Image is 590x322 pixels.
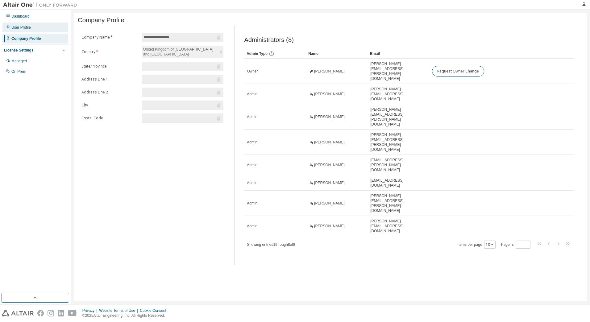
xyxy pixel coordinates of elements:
span: [PERSON_NAME][EMAIL_ADDRESS][PERSON_NAME][DOMAIN_NAME] [370,61,426,81]
span: [PERSON_NAME] [314,114,345,119]
div: Dashboard [11,14,30,19]
span: Admin [247,114,257,119]
span: [PERSON_NAME][EMAIL_ADDRESS][PERSON_NAME][DOMAIN_NAME] [370,132,426,152]
span: [PERSON_NAME] [314,163,345,167]
span: Admin [247,180,257,185]
span: Page n. [501,241,530,249]
div: United Kingdom of [GEOGRAPHIC_DATA] and [GEOGRAPHIC_DATA] [142,46,223,58]
img: linkedin.svg [58,310,64,316]
label: Postal Code [81,116,138,121]
div: License Settings [4,48,33,53]
span: Items per page [458,241,496,249]
span: Showing entries 1 through 8 of 8 [247,242,295,247]
button: 10 [486,242,494,247]
div: User Profile [11,25,31,30]
label: Address Line 1 [81,77,138,82]
span: [EMAIL_ADDRESS][PERSON_NAME][DOMAIN_NAME] [370,158,426,172]
span: Company Profile [78,17,124,24]
div: Email [370,49,427,59]
div: Website Terms of Use [99,308,140,313]
div: Cookie Consent [140,308,170,313]
div: Company Profile [11,36,41,41]
span: Admin [247,201,257,206]
span: [PERSON_NAME] [314,69,345,74]
div: Managed [11,59,27,64]
span: [PERSON_NAME][EMAIL_ADDRESS][DOMAIN_NAME] [370,87,426,101]
span: Admin Type [247,52,268,56]
img: youtube.svg [68,310,77,316]
label: Company Name [81,35,138,40]
button: Request Owner Change [432,66,484,76]
img: Altair One [3,2,80,8]
span: [EMAIL_ADDRESS][DOMAIN_NAME] [370,178,426,188]
span: [PERSON_NAME] [314,180,345,185]
label: City [81,103,138,108]
span: [PERSON_NAME] [314,201,345,206]
span: Admin [247,92,257,97]
span: Admin [247,140,257,145]
span: [PERSON_NAME] [314,140,345,145]
span: [PERSON_NAME] [314,224,345,229]
span: Owner [247,69,258,74]
span: Administrators (8) [244,36,294,43]
label: Address Line 2 [81,90,138,95]
img: facebook.svg [37,310,44,316]
span: Admin [247,163,257,167]
label: Country [81,49,138,54]
div: Privacy [82,308,99,313]
img: instagram.svg [48,310,54,316]
span: Admin [247,224,257,229]
span: [PERSON_NAME] [314,92,345,97]
label: State/Province [81,64,138,69]
div: On Prem [11,69,26,74]
span: [PERSON_NAME][EMAIL_ADDRESS][PERSON_NAME][DOMAIN_NAME] [370,193,426,213]
div: Name [308,49,365,59]
p: © 2025 Altair Engineering, Inc. All Rights Reserved. [82,313,170,318]
div: United Kingdom of [GEOGRAPHIC_DATA] and [GEOGRAPHIC_DATA] [142,46,218,58]
span: [PERSON_NAME][EMAIL_ADDRESS][DOMAIN_NAME] [370,219,426,233]
img: altair_logo.svg [2,310,34,316]
span: [PERSON_NAME][EMAIL_ADDRESS][PERSON_NAME][DOMAIN_NAME] [370,107,426,127]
